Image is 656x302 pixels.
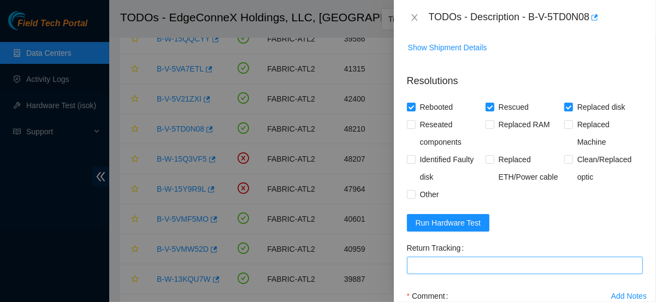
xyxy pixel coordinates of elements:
div: TODOs - Description - B-V-5TD0N08 [429,9,643,26]
span: Clean/Replaced optic [573,151,643,186]
span: Other [416,186,444,203]
button: Close [407,13,422,23]
span: Rebooted [416,98,458,116]
button: Show Shipment Details [407,39,488,56]
p: Resolutions [407,65,643,88]
input: Return Tracking [407,257,643,274]
div: Add Notes [611,292,647,300]
span: Replaced RAM [494,116,554,133]
button: Run Hardware Test [407,214,490,232]
span: close [410,13,419,22]
span: Reseated components [416,116,486,151]
span: Rescued [494,98,533,116]
span: Show Shipment Details [408,42,487,54]
label: Return Tracking [407,239,469,257]
span: Replaced ETH/Power cable [494,151,564,186]
span: Run Hardware Test [416,217,481,229]
span: Replaced Machine [573,116,643,151]
span: Identified Faulty disk [416,151,486,186]
span: Replaced disk [573,98,630,116]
